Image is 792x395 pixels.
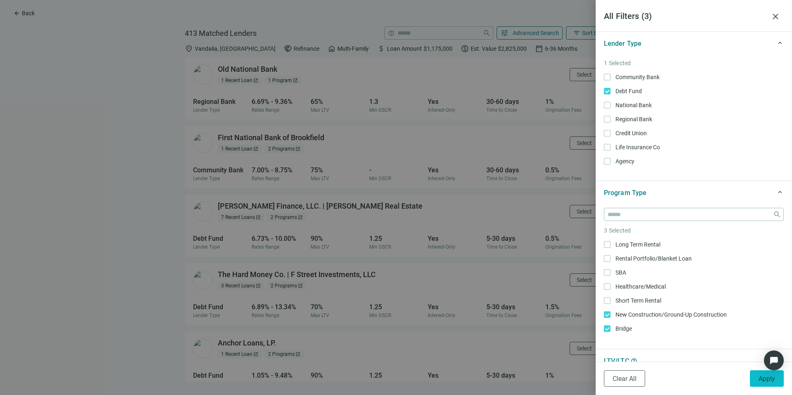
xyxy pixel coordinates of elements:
[750,370,784,387] button: Apply
[610,143,663,152] span: Life Insurance Co
[604,370,645,387] button: Clear All
[596,31,792,55] div: keyboard_arrow_upLender Type
[610,157,638,166] span: Agency
[631,358,637,364] span: help
[610,310,730,319] span: New Construction/Ground-Up Construction
[604,357,629,365] span: LTV/LTC
[610,129,650,138] span: Credit Union
[604,40,641,47] span: Lender Type
[610,324,635,333] span: Bridge
[596,181,792,205] div: keyboard_arrow_upProgram Type
[604,226,784,235] article: 3 Selected
[610,268,629,277] span: SBA
[604,10,767,23] article: All Filters ( 3 )
[604,189,646,197] span: Program Type
[764,350,784,370] div: Open Intercom Messenger
[610,240,664,249] span: Long Term Rental
[610,282,669,291] span: Healthcare/Medical
[759,375,775,383] span: Apply
[610,73,663,82] span: Community Bank
[610,87,645,96] span: Debt Fund
[767,8,784,25] button: close
[613,375,636,383] span: Clear All
[604,59,784,68] article: 1 Selected
[610,296,665,305] span: Short Term Rental
[610,254,695,263] span: Rental Portfolio/Blanket Loan
[610,101,655,110] span: National Bank
[596,349,792,373] div: keyboard_arrow_upLTV/LTChelp
[771,12,780,21] span: close
[610,115,655,124] span: Regional Bank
